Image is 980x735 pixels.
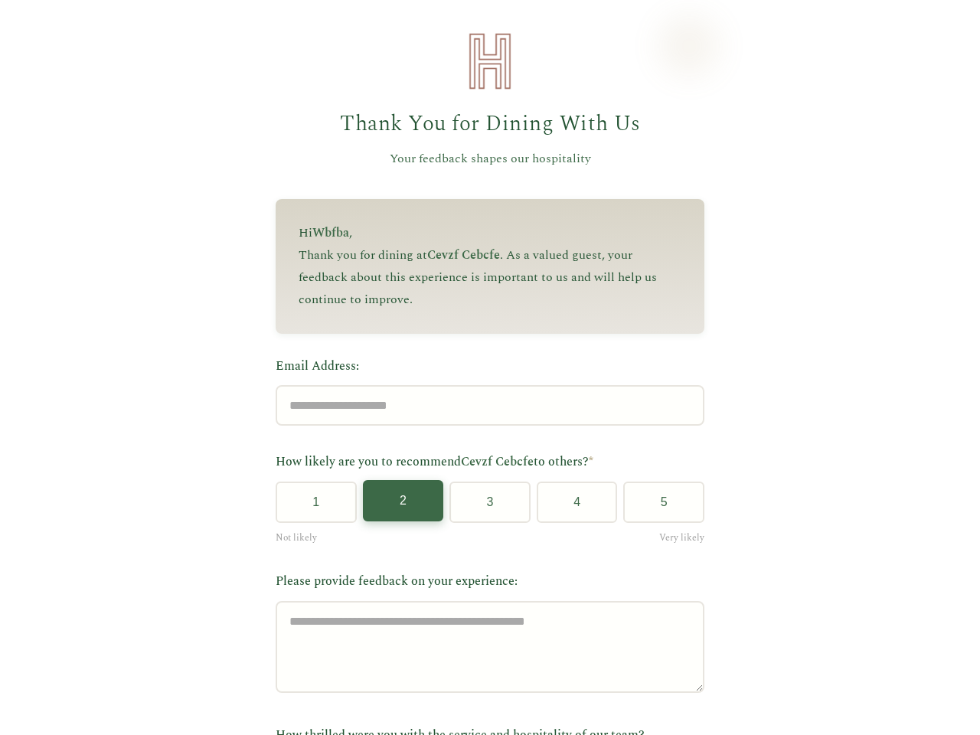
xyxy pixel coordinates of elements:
[459,31,521,92] img: Heirloom Hospitality Logo
[276,482,357,523] button: 1
[276,531,317,545] span: Not likely
[276,572,704,592] label: Please provide feedback on your experience:
[312,224,349,242] span: Wbfba
[276,107,704,142] h1: Thank You for Dining With Us
[276,452,704,472] label: How likely are you to recommend to others?
[299,222,681,244] p: Hi ,
[427,246,500,264] span: Cevzf Cebcfe
[363,480,444,521] button: 2
[461,452,534,471] span: Cevzf Cebcfe
[299,244,681,310] p: Thank you for dining at . As a valued guest, your feedback about this experience is important to ...
[537,482,618,523] button: 4
[623,482,704,523] button: 5
[276,149,704,169] p: Your feedback shapes our hospitality
[449,482,531,523] button: 3
[659,531,704,545] span: Very likely
[276,357,704,377] label: Email Address:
